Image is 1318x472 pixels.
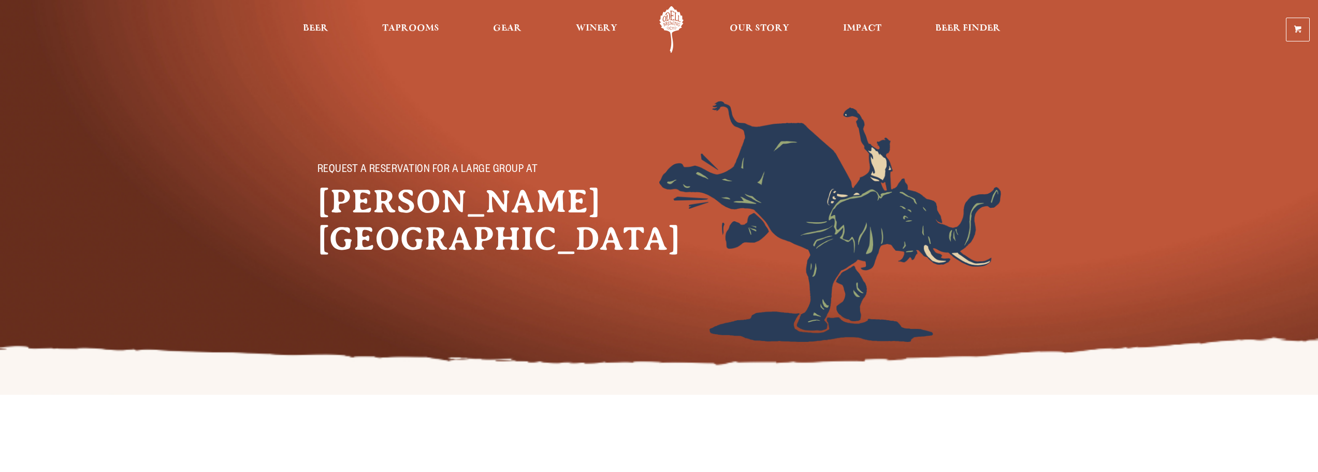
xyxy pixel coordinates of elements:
h1: [PERSON_NAME][GEOGRAPHIC_DATA] [317,183,566,258]
a: Our Story [723,6,796,53]
a: Impact [836,6,888,53]
span: Taprooms [382,24,439,33]
a: Beer Finder [929,6,1007,53]
a: Taprooms [375,6,446,53]
a: Winery [569,6,624,53]
a: Gear [486,6,528,53]
span: Beer Finder [935,24,1001,33]
span: Winery [576,24,617,33]
span: Our Story [730,24,789,33]
span: Beer [303,24,328,33]
p: Request a reservation for a large group at [317,164,545,177]
span: Gear [493,24,522,33]
span: Impact [843,24,881,33]
a: Beer [296,6,335,53]
img: Foreground404 [659,101,1001,342]
a: Odell Home [652,6,691,53]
